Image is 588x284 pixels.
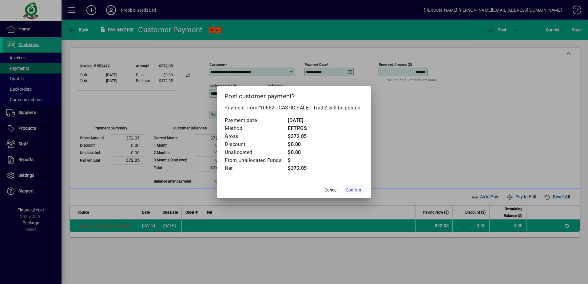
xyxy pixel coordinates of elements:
[288,116,312,124] td: [DATE]
[288,124,312,132] td: EFTPOS
[343,184,364,195] button: Confirm
[224,164,288,172] td: Net
[288,164,312,172] td: $372.05
[217,86,371,104] h2: Post customer payment?
[288,156,312,164] td: $
[224,156,288,164] td: From Unallocated Funds
[288,140,312,148] td: $0.00
[324,187,337,193] span: Cancel
[224,140,288,148] td: Discount
[288,148,312,156] td: $0.00
[224,104,364,112] p: Payment from '10682 - CASHC SALE - Trade' will be posted.
[288,132,312,140] td: $372.05
[224,116,288,124] td: Payment date
[321,184,341,195] button: Cancel
[224,148,288,156] td: Unallocated
[224,132,288,140] td: Gross
[346,187,361,193] span: Confirm
[224,124,288,132] td: Method:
